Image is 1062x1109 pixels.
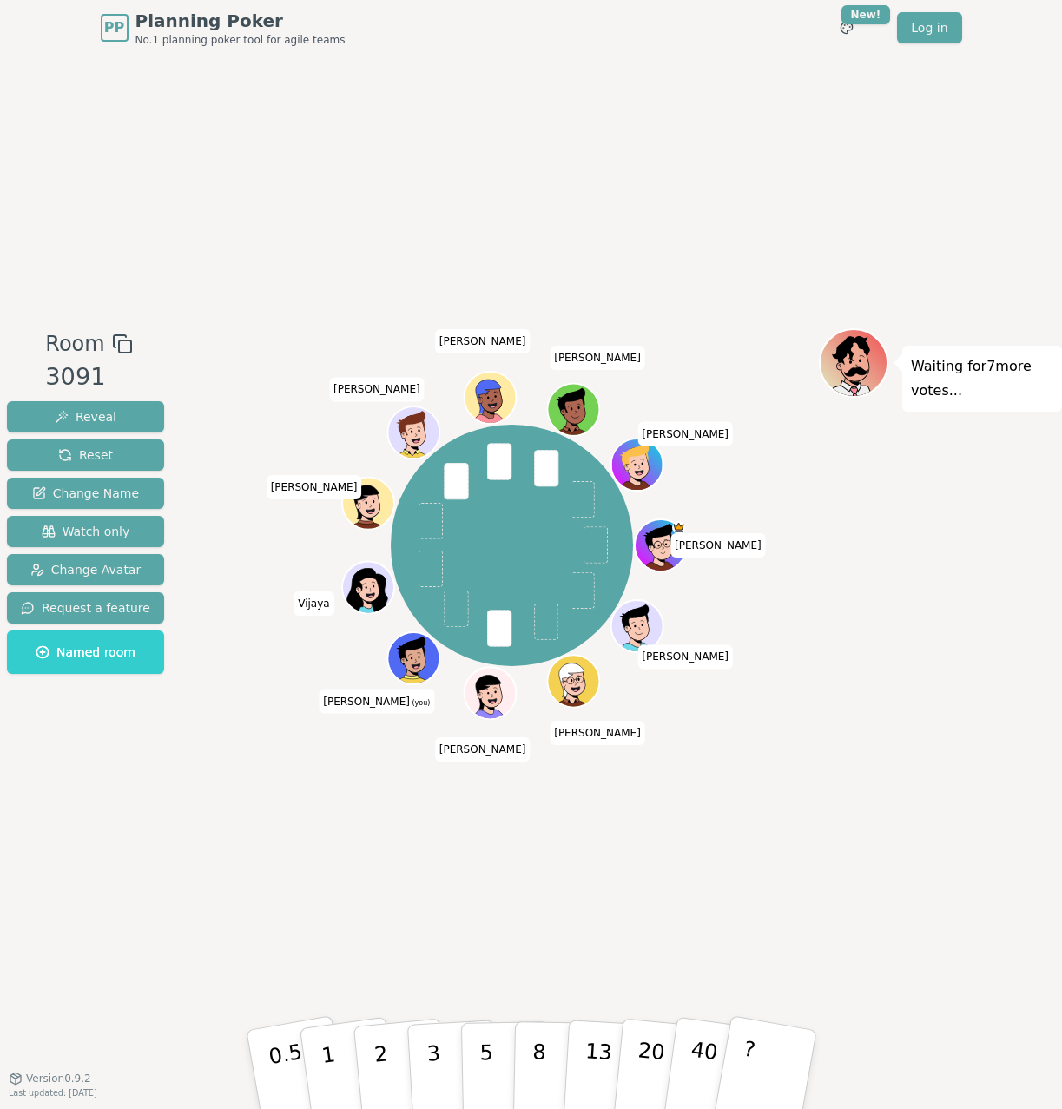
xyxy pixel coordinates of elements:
span: Click to change your name [267,475,362,499]
span: No.1 planning poker tool for agile teams [135,33,346,47]
span: Version 0.9.2 [26,1072,91,1086]
span: Click to change your name [637,644,733,669]
span: Reset [58,446,113,464]
span: Reveal [55,408,116,426]
span: Click to change your name [637,421,733,446]
span: Change Name [32,485,139,502]
button: Reset [7,439,164,471]
span: Click to change your name [670,533,766,558]
a: PPPlanning PokerNo.1 planning poker tool for agile teams [101,9,346,47]
span: Named room [36,644,135,661]
span: Click to change your name [329,377,425,401]
span: Request a feature [21,599,150,617]
span: Click to change your name [435,329,531,353]
span: Room [45,328,104,360]
span: Change Avatar [30,561,142,578]
span: Matt is the host [672,521,685,534]
span: Click to change your name [550,721,645,745]
span: Click to change your name [435,737,531,762]
button: Change Name [7,478,164,509]
button: Named room [7,630,164,674]
span: Click to change your name [319,689,434,713]
a: Log in [897,12,961,43]
button: Click to change your avatar [390,633,439,682]
button: Watch only [7,516,164,547]
span: Click to change your name [294,591,333,616]
div: 3091 [45,360,132,395]
button: Version0.9.2 [9,1072,91,1086]
p: Waiting for 7 more votes... [911,354,1053,403]
div: New! [841,5,891,24]
button: Reveal [7,401,164,432]
button: Change Avatar [7,554,164,585]
span: Watch only [42,523,130,540]
button: New! [831,12,862,43]
span: PP [104,17,124,38]
span: Last updated: [DATE] [9,1088,97,1098]
span: (you) [410,698,431,706]
span: Planning Poker [135,9,346,33]
button: Request a feature [7,592,164,624]
span: Click to change your name [550,346,645,370]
